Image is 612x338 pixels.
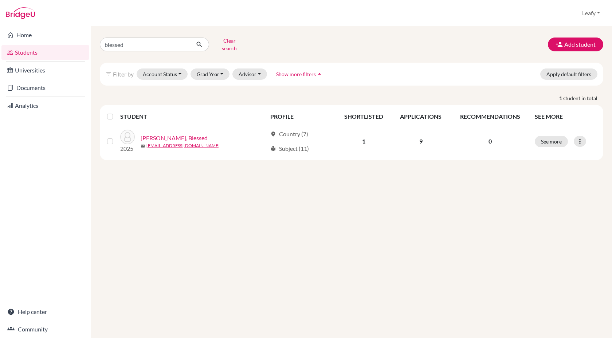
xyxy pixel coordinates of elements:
[1,63,89,78] a: Universities
[1,304,89,319] a: Help center
[270,144,309,153] div: Subject (11)
[535,136,568,147] button: See more
[141,134,208,142] a: [PERSON_NAME], Blessed
[316,70,323,78] i: arrow_drop_up
[6,7,35,19] img: Bridge-U
[137,68,188,80] button: Account Status
[559,94,563,102] strong: 1
[1,28,89,42] a: Home
[530,108,600,125] th: SEE MORE
[113,71,134,78] span: Filter by
[141,144,145,148] span: mail
[1,322,89,337] a: Community
[276,71,316,77] span: Show more filters
[270,146,276,152] span: local_library
[336,125,392,157] td: 1
[579,6,603,20] button: Leafy
[1,80,89,95] a: Documents
[563,94,603,102] span: student in total
[191,68,230,80] button: Grad Year
[270,131,276,137] span: location_on
[455,137,526,146] p: 0
[120,130,135,144] img: Matsikidze, Blessed
[450,108,530,125] th: RECOMMENDATIONS
[146,142,220,149] a: [EMAIL_ADDRESS][DOMAIN_NAME]
[100,38,190,51] input: Find student by name...
[120,108,266,125] th: STUDENT
[209,35,250,54] button: Clear search
[232,68,267,80] button: Advisor
[270,130,308,138] div: Country (7)
[270,68,329,80] button: Show more filtersarrow_drop_up
[548,38,603,51] button: Add student
[392,108,450,125] th: APPLICATIONS
[266,108,336,125] th: PROFILE
[106,71,111,77] i: filter_list
[120,144,135,153] p: 2025
[336,108,392,125] th: SHORTLISTED
[392,125,450,157] td: 9
[540,68,597,80] button: Apply default filters
[1,45,89,60] a: Students
[1,98,89,113] a: Analytics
